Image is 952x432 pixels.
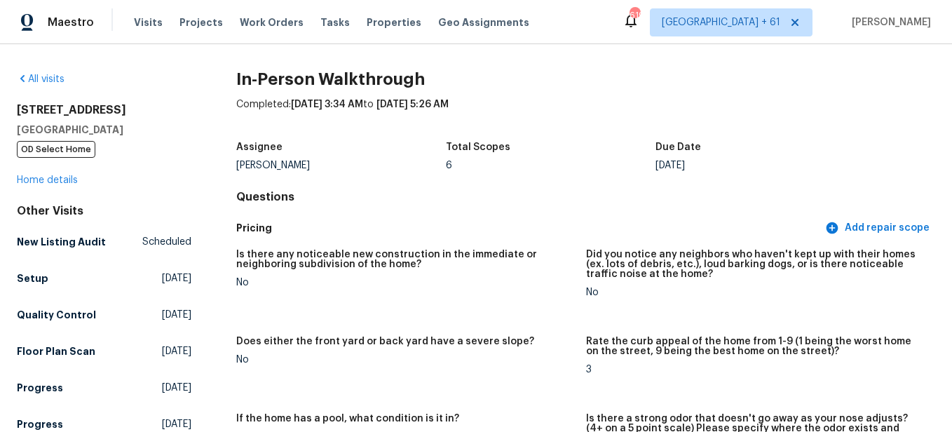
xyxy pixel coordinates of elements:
span: [DATE] [162,271,191,285]
h5: Due Date [655,142,701,152]
div: No [236,355,574,365]
span: [DATE] [162,308,191,322]
button: Add repair scope [822,215,935,241]
span: Tasks [320,18,350,27]
span: Work Orders [240,15,304,29]
h5: Does either the front yard or back yard have a severe slope? [236,337,534,346]
div: 6 [446,161,655,170]
a: Progress[DATE] [17,375,191,400]
div: 3 [586,365,924,374]
h5: Progress [17,381,63,395]
h5: Floor Plan Scan [17,344,95,358]
h5: Total Scopes [446,142,510,152]
h5: Pricing [236,221,822,236]
div: Other Visits [17,204,191,218]
span: Scheduled [142,235,191,249]
h4: Questions [236,190,935,204]
span: Projects [179,15,223,29]
span: Geo Assignments [438,15,529,29]
h2: In-Person Walkthrough [236,72,935,86]
span: Visits [134,15,163,29]
h2: [STREET_ADDRESS] [17,103,191,117]
span: [DATE] 5:26 AM [376,100,449,109]
h5: [GEOGRAPHIC_DATA] [17,123,191,137]
span: Properties [367,15,421,29]
div: [PERSON_NAME] [236,161,446,170]
a: New Listing AuditScheduled [17,229,191,255]
a: Quality Control[DATE] [17,302,191,328]
span: [DATE] [162,344,191,358]
a: Floor Plan Scan[DATE] [17,339,191,364]
span: [PERSON_NAME] [846,15,931,29]
h5: If the home has a pool, what condition is it in? [236,414,459,424]
div: 619 [630,8,639,22]
span: OD Select Home [17,141,95,158]
a: Home details [17,175,78,185]
span: [DATE] [162,417,191,431]
h5: Progress [17,417,63,431]
h5: Setup [17,271,48,285]
h5: Assignee [236,142,283,152]
div: [DATE] [655,161,865,170]
span: Maestro [48,15,94,29]
span: [DATE] 3:34 AM [291,100,363,109]
div: No [236,278,574,288]
h5: New Listing Audit [17,235,106,249]
h5: Rate the curb appeal of the home from 1-9 (1 being the worst home on the street, 9 being the best... [586,337,924,356]
a: Setup[DATE] [17,266,191,291]
h5: Is there any noticeable new construction in the immediate or neighboring subdivision of the home? [236,250,574,269]
div: No [586,288,924,297]
span: Add repair scope [828,220,930,237]
span: [GEOGRAPHIC_DATA] + 61 [662,15,780,29]
span: [DATE] [162,381,191,395]
a: All visits [17,74,64,84]
div: Completed: to [236,97,935,134]
h5: Did you notice any neighbors who haven't kept up with their homes (ex. lots of debris, etc.), lou... [586,250,924,279]
h5: Quality Control [17,308,96,322]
